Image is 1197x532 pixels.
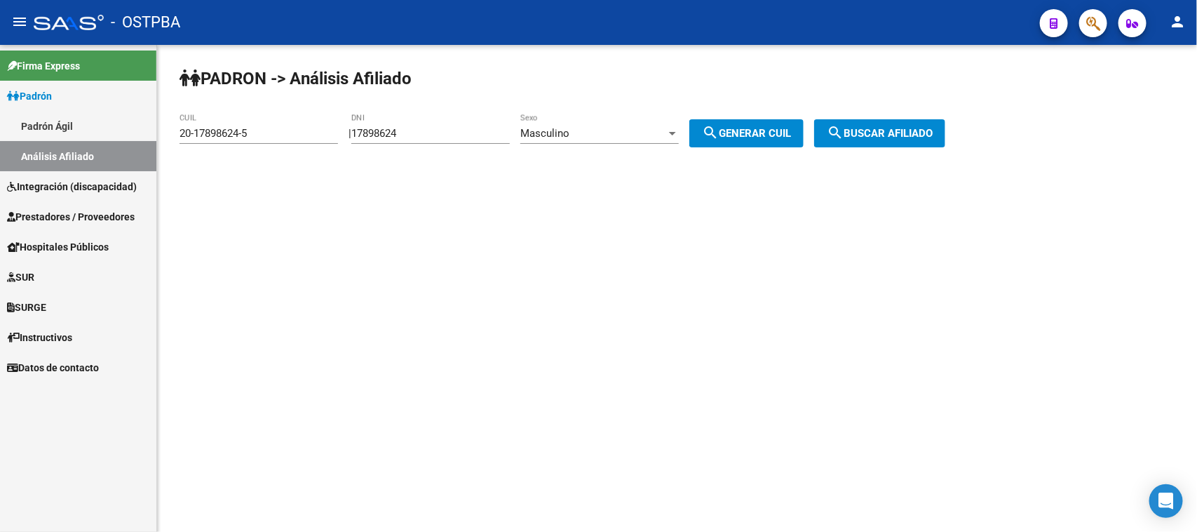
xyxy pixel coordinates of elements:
[7,270,34,285] span: SUR
[11,13,28,30] mat-icon: menu
[7,330,72,345] span: Instructivos
[827,127,933,140] span: Buscar afiliado
[7,179,137,194] span: Integración (discapacidad)
[689,119,804,147] button: Generar CUIL
[814,119,945,147] button: Buscar afiliado
[702,124,719,141] mat-icon: search
[7,239,109,255] span: Hospitales Públicos
[827,124,844,141] mat-icon: search
[7,58,80,74] span: Firma Express
[702,127,791,140] span: Generar CUIL
[111,7,180,38] span: - OSTPBA
[520,127,569,140] span: Masculino
[7,209,135,225] span: Prestadores / Proveedores
[1149,484,1183,518] div: Open Intercom Messenger
[7,300,46,315] span: SURGE
[1169,13,1186,30] mat-icon: person
[7,88,52,104] span: Padrón
[180,69,412,88] strong: PADRON -> Análisis Afiliado
[7,360,99,375] span: Datos de contacto
[349,127,814,140] div: |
